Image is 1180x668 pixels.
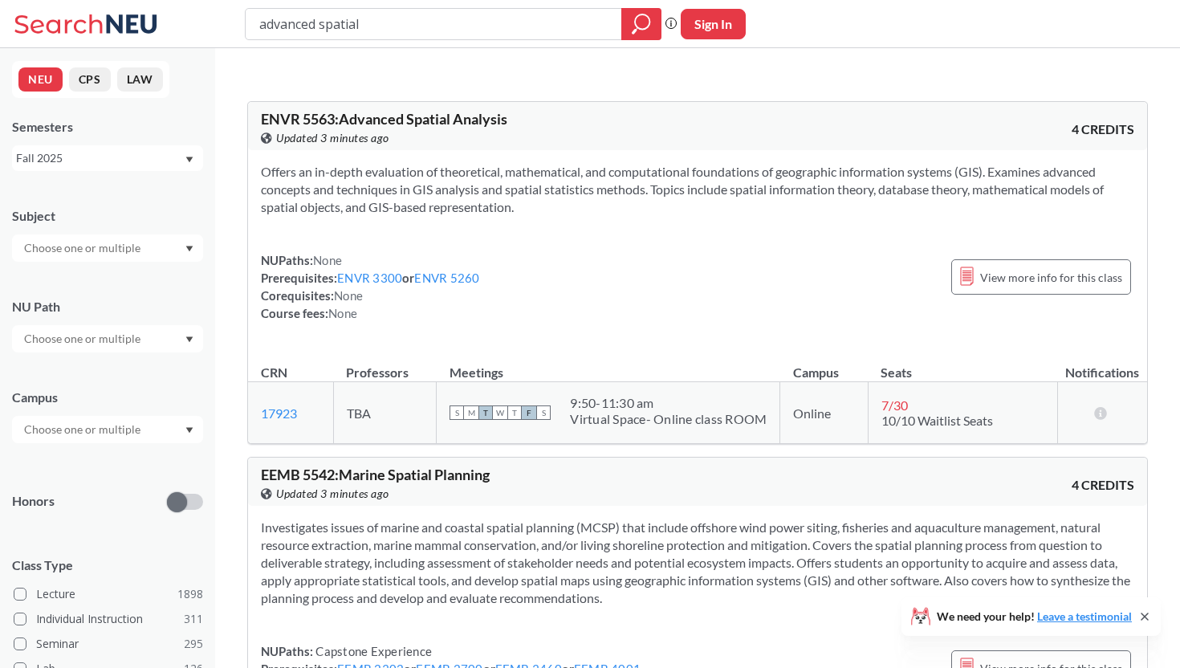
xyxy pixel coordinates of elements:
[185,336,193,343] svg: Dropdown arrow
[185,157,193,163] svg: Dropdown arrow
[681,9,746,39] button: Sign In
[69,67,111,92] button: CPS
[184,610,203,628] span: 311
[464,405,478,420] span: M
[780,382,869,444] td: Online
[12,492,55,511] p: Honors
[261,466,490,483] span: EEMB 5542 : Marine Spatial Planning
[14,584,203,605] label: Lecture
[1057,348,1147,382] th: Notifications
[261,519,1134,607] section: Investigates issues of marine and coastal spatial planning (MCSP) that include offshore wind powe...
[313,253,342,267] span: None
[261,364,287,381] div: CRN
[261,163,1134,216] section: Offers an in-depth evaluation of theoretical, mathematical, and computational foundations of geog...
[334,288,363,303] span: None
[522,405,536,420] span: F
[881,413,993,428] span: 10/10 Waitlist Seats
[117,67,163,92] button: LAW
[12,556,203,574] span: Class Type
[261,251,480,322] div: NUPaths: Prerequisites: or Corequisites: Course fees:
[12,298,203,316] div: NU Path
[12,118,203,136] div: Semesters
[1072,120,1134,138] span: 4 CREDITS
[333,382,437,444] td: TBA
[276,129,389,147] span: Updated 3 minutes ago
[184,635,203,653] span: 295
[12,325,203,352] div: Dropdown arrow
[12,207,203,225] div: Subject
[333,348,437,382] th: Professors
[570,395,767,411] div: 9:50 - 11:30 am
[632,13,651,35] svg: magnifying glass
[185,427,193,434] svg: Dropdown arrow
[1037,609,1132,623] a: Leave a testimonial
[937,611,1132,622] span: We need your help!
[16,149,184,167] div: Fall 2025
[450,405,464,420] span: S
[261,405,297,421] a: 17923
[980,267,1122,287] span: View more info for this class
[18,67,63,92] button: NEU
[493,405,507,420] span: W
[12,145,203,171] div: Fall 2025Dropdown arrow
[276,485,389,503] span: Updated 3 minutes ago
[507,405,522,420] span: T
[12,416,203,443] div: Dropdown arrow
[258,10,610,38] input: Class, professor, course number, "phrase"
[478,405,493,420] span: T
[261,110,507,128] span: ENVR 5563 : Advanced Spatial Analysis
[12,389,203,406] div: Campus
[780,348,869,382] th: Campus
[621,8,661,40] div: magnifying glass
[177,585,203,603] span: 1898
[313,644,432,658] span: Capstone Experience
[570,411,767,427] div: Virtual Space- Online class ROOM
[14,609,203,629] label: Individual Instruction
[14,633,203,654] label: Seminar
[881,397,908,413] span: 7 / 30
[185,246,193,252] svg: Dropdown arrow
[16,329,151,348] input: Choose one or multiple
[16,238,151,258] input: Choose one or multiple
[16,420,151,439] input: Choose one or multiple
[328,306,357,320] span: None
[1072,476,1134,494] span: 4 CREDITS
[868,348,1057,382] th: Seats
[437,348,780,382] th: Meetings
[414,271,479,285] a: ENVR 5260
[337,271,402,285] a: ENVR 3300
[12,234,203,262] div: Dropdown arrow
[536,405,551,420] span: S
